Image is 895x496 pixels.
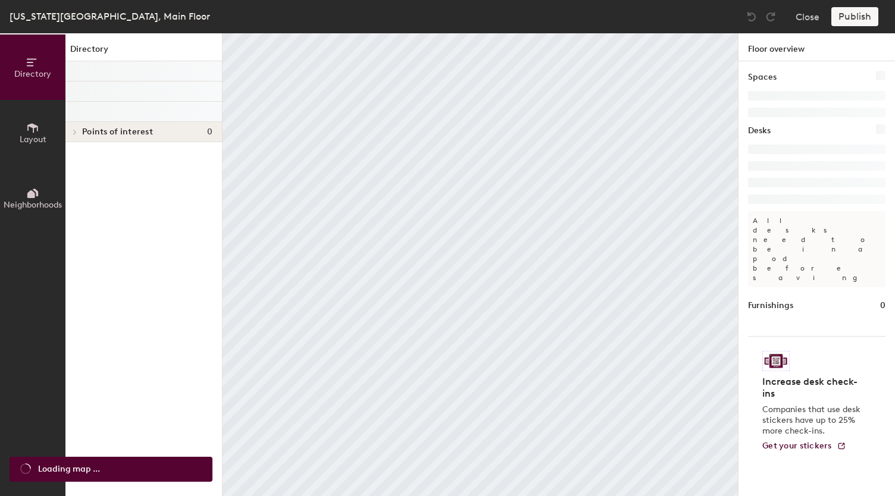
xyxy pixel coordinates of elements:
span: Directory [14,69,51,79]
h1: Spaces [748,71,777,84]
h1: 0 [880,299,885,312]
span: Get your stickers [762,441,832,451]
canvas: Map [223,33,738,496]
button: Close [796,7,819,26]
span: Loading map ... [38,463,100,476]
h1: Floor overview [738,33,895,61]
a: Get your stickers [762,441,846,451]
span: Neighborhoods [4,200,62,210]
img: Undo [746,11,758,23]
p: Companies that use desk stickers have up to 25% more check-ins. [762,404,864,437]
img: Sticker logo [762,351,790,371]
div: [US_STATE][GEOGRAPHIC_DATA], Main Floor [10,9,210,24]
h4: Increase desk check-ins [762,376,864,400]
h1: Desks [748,124,771,137]
p: All desks need to be in a pod before saving [748,211,885,287]
h1: Directory [65,43,222,61]
span: Points of interest [82,127,153,137]
h1: Furnishings [748,299,793,312]
img: Redo [765,11,777,23]
span: Layout [20,134,46,145]
span: 0 [207,127,212,137]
